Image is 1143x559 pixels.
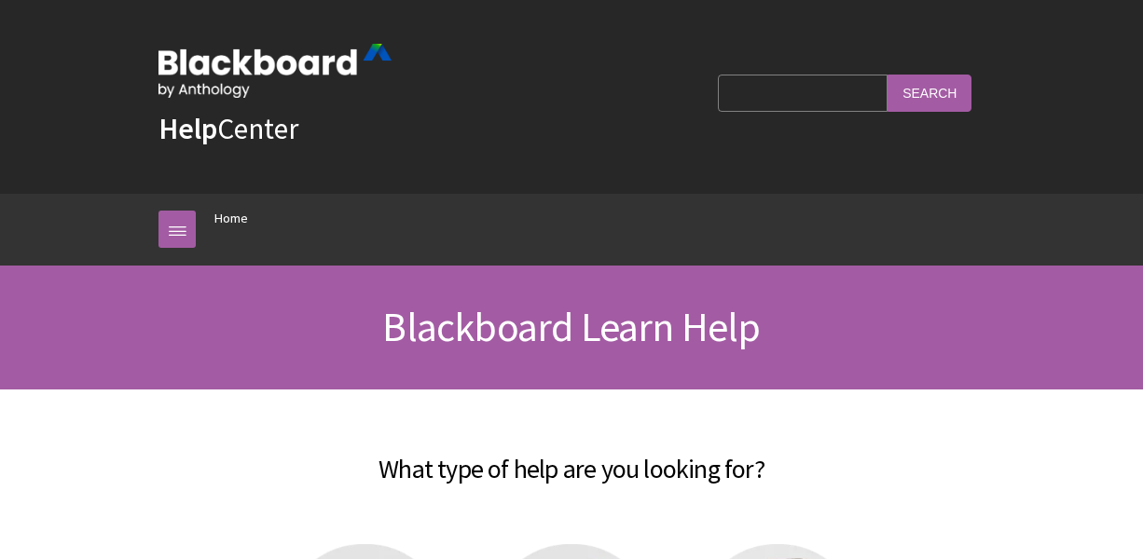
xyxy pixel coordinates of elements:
span: Blackboard Learn Help [382,301,760,352]
input: Search [888,75,971,111]
a: Home [214,207,248,230]
img: Blackboard by Anthology [158,44,392,98]
a: HelpCenter [158,110,298,147]
strong: Help [158,110,217,147]
h2: What type of help are you looking for? [158,427,985,488]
